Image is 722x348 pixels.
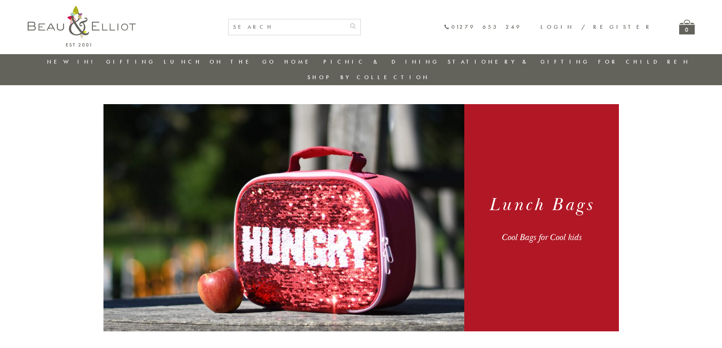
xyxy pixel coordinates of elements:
a: 0 [679,20,695,34]
a: Shop by collection [307,73,430,81]
a: Login / Register [540,23,653,31]
a: Picnic & Dining [323,58,439,66]
h1: Lunch Bags [473,194,609,217]
a: New in! [47,58,98,66]
a: Home [284,58,315,66]
a: Gifting [106,58,155,66]
img: Hungery sequined designer insulated lunch bad container [103,104,464,331]
a: Stationery & Gifting [448,58,590,66]
a: Lunch On The Go [164,58,276,66]
a: For Children [598,58,690,66]
img: logo [28,6,136,47]
div: Cool Bags for Cool kids [473,232,609,243]
input: SEARCH [229,19,345,35]
a: 01279 653 249 [444,24,522,30]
